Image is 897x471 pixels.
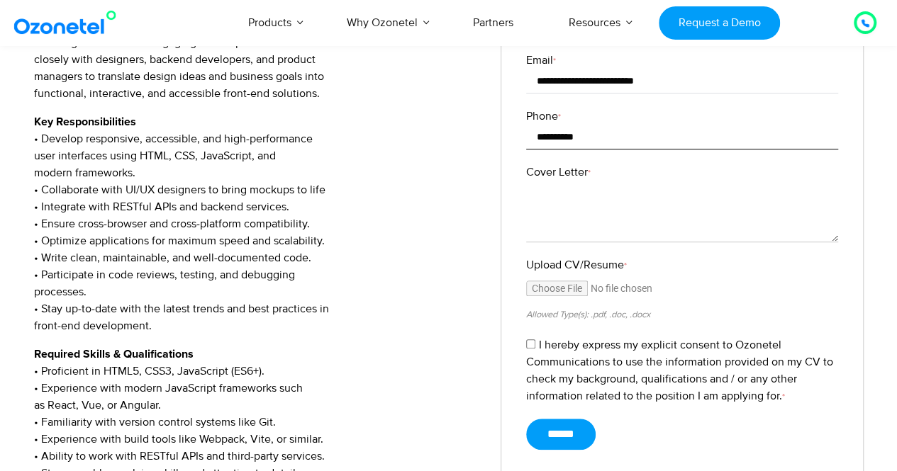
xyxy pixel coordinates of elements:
[34,348,194,360] strong: Required Skills & Qualifications
[659,6,780,40] a: Request a Demo
[526,256,838,273] label: Upload CV/Resume
[526,108,838,125] label: Phone
[34,116,136,127] strong: Key Responsibilities
[526,52,838,69] label: Email
[526,164,838,181] label: Cover Letter
[526,338,833,403] label: I hereby express my explicit consent to Ozonetel Communications to use the information provided o...
[526,309,650,320] small: Allowed Type(s): .pdf, .doc, .docx
[34,113,480,334] p: • Develop responsive, accessible, and high-performance user interfaces using HTML, CSS, JavaScrip...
